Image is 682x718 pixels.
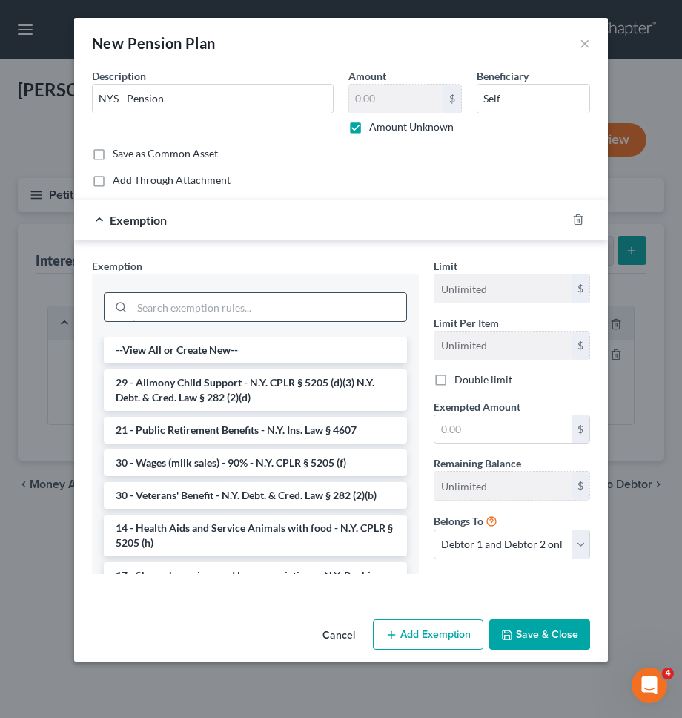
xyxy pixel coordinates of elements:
li: 17 - Shares by savings and loan associations - N.Y. Banking Law § 407 [104,562,407,604]
input: Describe... [93,85,333,113]
input: -- [434,332,572,360]
iframe: Intercom live chat [632,668,667,703]
button: Add Exemption [373,619,483,651]
span: Description [92,70,146,82]
li: --View All or Create New-- [104,337,407,363]
label: Remaining Balance [434,455,521,471]
div: $ [572,274,589,303]
span: Exemption [92,260,142,272]
input: 0.00 [434,415,572,444]
input: -- [434,274,572,303]
span: Belongs To [434,515,483,527]
label: Double limit [454,372,512,387]
label: Add Through Attachment [113,173,231,188]
button: Cancel [311,621,367,651]
input: -- [434,472,572,500]
input: -- [477,85,589,113]
li: 21 - Public Retirement Benefits - N.Y. Ins. Law § 4607 [104,417,407,444]
span: Limit [434,260,457,272]
div: $ [572,332,589,360]
div: $ [443,85,461,113]
label: Amount [348,68,386,84]
label: Save as Common Asset [113,146,218,161]
li: 29 - Alimony Child Support - N.Y. CPLR § 5205 (d)(3) N.Y. Debt. & Cred. Law § 282 (2)(d) [104,369,407,411]
input: 0.00 [349,85,443,113]
label: Beneficiary [477,68,529,84]
span: Exemption [110,213,167,227]
li: 14 - Health Aids and Service Animals with food - N.Y. CPLR § 5205 (h) [104,515,407,556]
button: Save & Close [489,619,590,651]
button: × [580,34,590,52]
span: 4 [662,668,674,679]
label: Limit Per Item [434,315,499,331]
input: Search exemption rules... [132,293,406,321]
span: Exempted Amount [434,401,520,413]
li: 30 - Veterans' Benefit - N.Y. Debt. & Cred. Law § 282 (2)(b) [104,482,407,509]
div: New Pension Plan [92,33,215,53]
div: $ [572,415,589,444]
div: $ [572,472,589,500]
li: 30 - Wages (milk sales) - 90% - N.Y. CPLR § 5205 (f) [104,449,407,476]
label: Amount Unknown [369,119,454,134]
